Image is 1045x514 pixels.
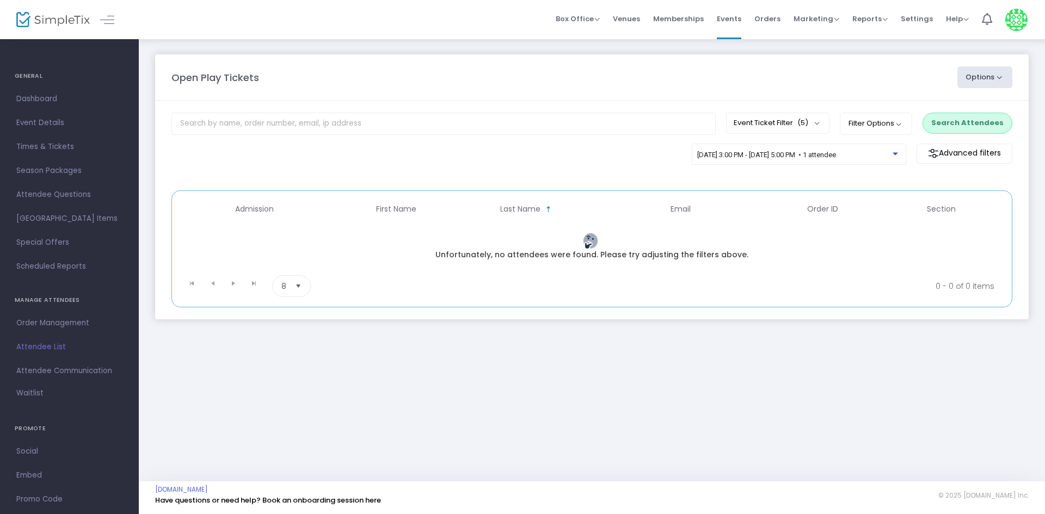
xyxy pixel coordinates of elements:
span: Attendee Questions [16,188,122,202]
span: 8 [281,281,286,292]
span: Event Details [16,116,122,130]
span: Settings [901,5,933,33]
span: Help [946,14,969,24]
a: Have questions or need help? Book an onboarding session here [155,495,381,505]
span: Social [16,444,122,459]
span: Sortable [544,205,553,214]
span: © 2025 [DOMAIN_NAME] Inc. [938,491,1029,500]
input: Search by name, order number, email, ip address [171,113,716,135]
span: Season Packages [16,164,122,178]
span: Promo Code [16,492,122,506]
span: Admission [235,205,274,214]
span: Orders [754,5,780,33]
img: filter [928,148,939,159]
span: Reports [852,14,888,24]
span: Venues [613,5,640,33]
span: Special Offers [16,236,122,250]
button: Options [957,66,1013,88]
button: Search Attendees [923,113,1012,133]
kendo-pager-info: 0 - 0 of 0 items [419,275,994,297]
span: Dashboard [16,92,122,106]
button: Select [291,276,306,296]
span: First Name [376,205,416,214]
span: Marketing [794,14,839,24]
span: Waitlist [16,388,44,399]
span: [GEOGRAPHIC_DATA] Items [16,212,122,226]
div: Data table [177,196,1006,271]
span: Email [671,205,691,214]
span: [DATE] 3:00 PM - [DATE] 5:00 PM • 1 attendee [697,151,836,159]
span: Events [717,5,741,33]
m-panel-title: Open Play Tickets [171,70,259,85]
button: Filter Options [840,113,912,134]
span: Box Office [556,14,600,24]
a: [DOMAIN_NAME] [155,485,208,494]
span: Memberships [653,5,704,33]
m-button: Advanced filters [917,144,1012,164]
span: Last Name [500,205,540,214]
span: Order Management [16,316,122,330]
button: Event Ticket Filter(5) [726,113,829,133]
h4: MANAGE ATTENDEES [15,289,124,311]
span: Scheduled Reports [16,259,122,274]
div: Unfortunately, no attendees were found. Please try adjusting the filters above. [180,249,1004,260]
span: Times & Tickets [16,140,122,154]
h4: PROMOTE [15,418,124,439]
span: (5) [797,119,808,127]
span: Embed [16,468,122,482]
span: Order ID [807,205,838,214]
img: face-thinking.png [582,233,599,249]
h4: GENERAL [15,65,124,87]
span: Attendee Communication [16,364,122,378]
span: Section [927,205,956,214]
span: Attendee List [16,340,122,354]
